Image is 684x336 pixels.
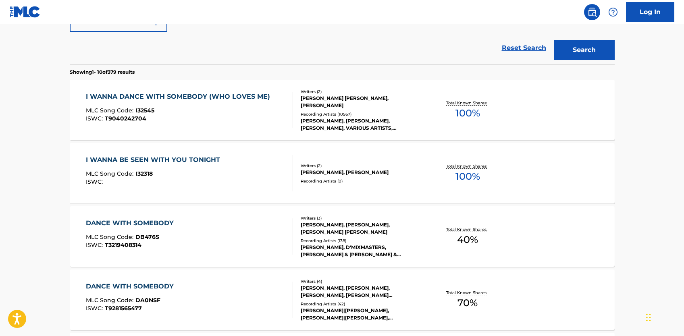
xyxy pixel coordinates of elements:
span: T3219408314 [105,241,141,249]
div: [PERSON_NAME], [PERSON_NAME], [PERSON_NAME] [PERSON_NAME] [301,221,422,236]
span: 40 % [457,232,478,247]
span: 70 % [457,296,478,310]
span: ISWC : [86,241,105,249]
div: Drag [646,305,651,330]
span: 100 % [455,169,480,184]
span: ISWC : [86,115,105,122]
div: I WANNA DANCE WITH SOMEBODY (WHO LOVES ME) [86,92,274,102]
div: Writers ( 3 ) [301,215,422,221]
button: Search [554,40,615,60]
p: Showing 1 - 10 of 379 results [70,68,135,76]
a: I WANNA DANCE WITH SOMEBODY (WHO LOVES ME)MLC Song Code:I32545ISWC:T9040242704Writers (2)[PERSON_... [70,80,615,140]
div: Writers ( 4 ) [301,278,422,284]
div: Recording Artists ( 42 ) [301,301,422,307]
div: [PERSON_NAME], [PERSON_NAME] [301,169,422,176]
span: ISWC : [86,305,105,312]
img: search [587,7,597,17]
p: Total Known Shares: [446,100,489,106]
span: ISWC : [86,178,105,185]
div: [PERSON_NAME], D'MIXMASTERS, [PERSON_NAME] & [PERSON_NAME] & [PERSON_NAME], [PERSON_NAME] [301,244,422,258]
span: T9281565477 [105,305,142,312]
p: Total Known Shares: [446,290,489,296]
div: [PERSON_NAME]|[PERSON_NAME], [PERSON_NAME]|[PERSON_NAME], [PERSON_NAME], [PERSON_NAME], [PERSON_N... [301,307,422,321]
div: Recording Artists ( 0 ) [301,178,422,184]
div: I WANNA BE SEEN WITH YOU TONIGHT [86,155,224,165]
div: [PERSON_NAME] [PERSON_NAME], [PERSON_NAME] [301,95,422,109]
a: DANCE WITH SOMEBODYMLC Song Code:DA0NSFISWC:T9281565477Writers (4)[PERSON_NAME], [PERSON_NAME], [... [70,270,615,330]
div: Writers ( 2 ) [301,89,422,95]
a: DANCE WITH SOMEBODYMLC Song Code:DB476SISWC:T3219408314Writers (3)[PERSON_NAME], [PERSON_NAME], [... [70,206,615,267]
span: MLC Song Code : [86,170,135,177]
a: Public Search [584,4,600,20]
div: [PERSON_NAME], [PERSON_NAME], [PERSON_NAME], [PERSON_NAME] [PERSON_NAME] [301,284,422,299]
div: Recording Artists ( 10567 ) [301,111,422,117]
p: Total Known Shares: [446,226,489,232]
div: [PERSON_NAME], [PERSON_NAME], [PERSON_NAME], VARIOUS ARTISTS, [PERSON_NAME] [301,117,422,132]
span: MLC Song Code : [86,233,135,241]
div: Writers ( 2 ) [301,163,422,169]
span: DB476S [135,233,159,241]
span: MLC Song Code : [86,297,135,304]
span: DA0NSF [135,297,160,304]
div: DANCE WITH SOMEBODY [86,282,178,291]
div: DANCE WITH SOMEBODY [86,218,178,228]
a: Reset Search [498,39,550,57]
span: I32318 [135,170,153,177]
a: Log In [626,2,674,22]
div: Recording Artists ( 138 ) [301,238,422,244]
span: MLC Song Code : [86,107,135,114]
div: Help [605,4,621,20]
img: MLC Logo [10,6,41,18]
img: help [608,7,618,17]
span: T9040242704 [105,115,146,122]
span: 100 % [455,106,480,120]
p: Total Known Shares: [446,163,489,169]
a: I WANNA BE SEEN WITH YOU TONIGHTMLC Song Code:I32318ISWC:Writers (2)[PERSON_NAME], [PERSON_NAME]R... [70,143,615,203]
span: I32545 [135,107,154,114]
iframe: Chat Widget [644,297,684,336]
